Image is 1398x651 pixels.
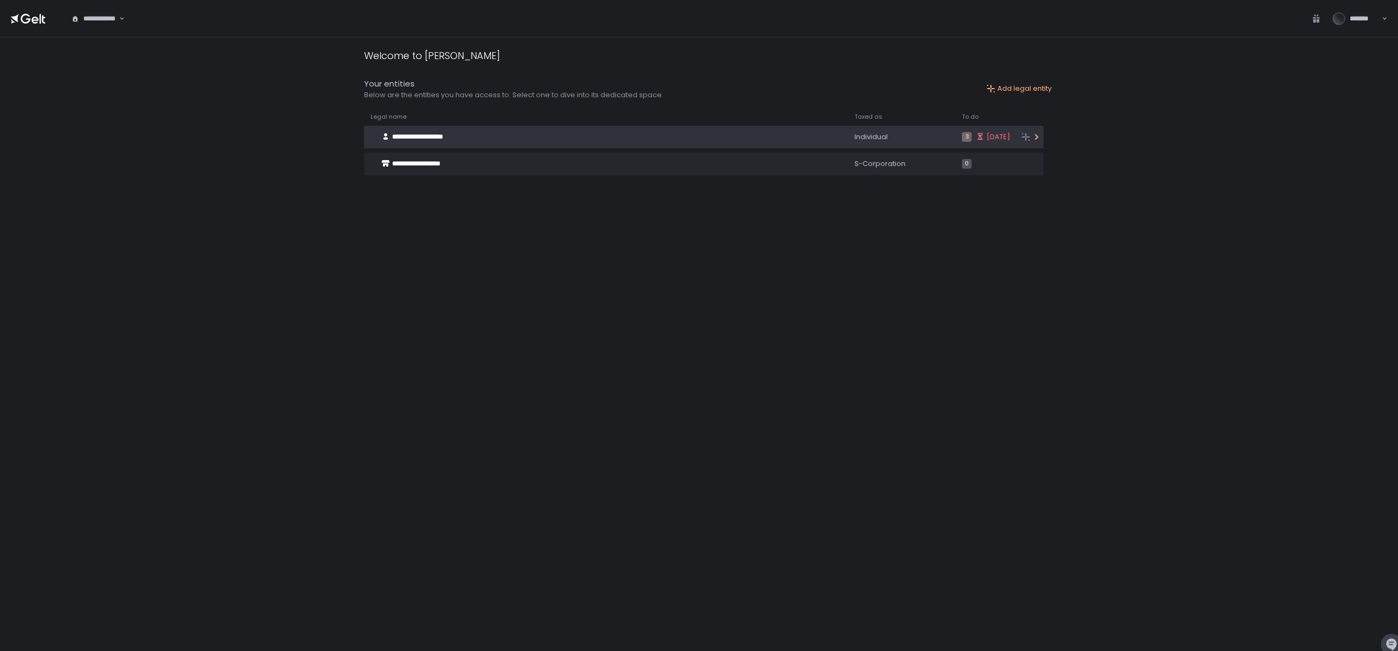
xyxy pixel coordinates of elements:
div: Individual [854,132,949,142]
button: Add legal entity [987,84,1052,93]
span: Taxed as [854,113,882,121]
span: 3 [962,132,972,142]
div: Below are the entities you have access to. Select one to dive into its dedicated space. [364,90,663,100]
span: [DATE] [987,132,1010,142]
span: To do [962,113,979,121]
div: Search for option [64,7,125,31]
span: 0 [962,159,972,169]
span: Legal name [371,113,407,121]
div: Your entities [364,78,663,90]
div: S-Corporation [854,159,949,169]
div: Welcome to [PERSON_NAME] [364,48,500,63]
